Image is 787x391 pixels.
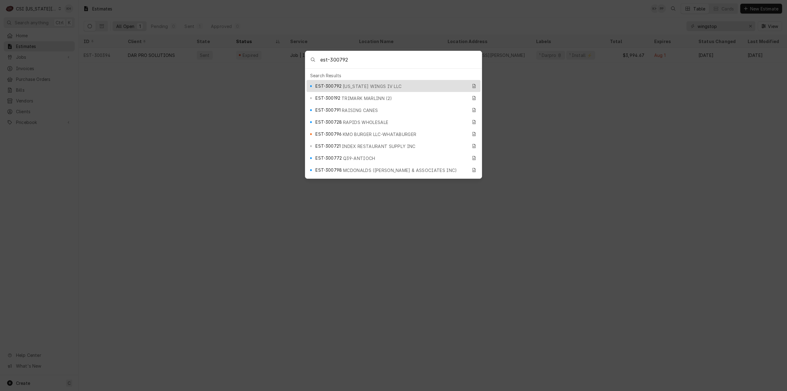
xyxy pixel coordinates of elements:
[342,143,416,150] span: INDEX RESTAURANT SUPPLY INC
[305,51,482,179] div: Global Command Menu
[306,71,481,80] div: Search Results
[343,155,375,162] span: Q39-ANTIOCH
[320,51,482,68] input: Search anything
[343,83,401,90] span: [US_STATE] WINGS IV LLC
[343,167,457,174] span: MCDONALDS ([PERSON_NAME] & ASSOCIATES INC)
[343,119,388,126] span: RAPIDS WHOLESALE
[315,119,342,125] span: EST-300728
[342,107,378,114] span: RAISING CANES
[315,95,340,101] span: EST-300192
[315,155,342,161] span: EST-300772
[315,131,342,137] span: EST-300796
[315,107,341,113] span: EST-300791
[315,143,341,149] span: EST-300721
[343,131,416,138] span: KMO BURGER LLC-WHATABURGER
[342,95,392,102] span: TRIMARK MARLINN (2)
[315,83,342,89] span: EST-300792
[315,167,342,173] span: EST-300798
